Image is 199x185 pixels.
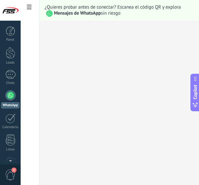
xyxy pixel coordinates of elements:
div: Calendario [1,125,20,129]
div: Leads [1,61,20,65]
span: Copilot [192,85,198,99]
span: 1 [11,168,17,173]
strong: Mensajes de WhatsApp [54,10,101,16]
div: Panel [1,38,20,42]
div: Listas [1,147,20,152]
div: WhatsApp [1,102,19,108]
div: Chats [1,81,20,85]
